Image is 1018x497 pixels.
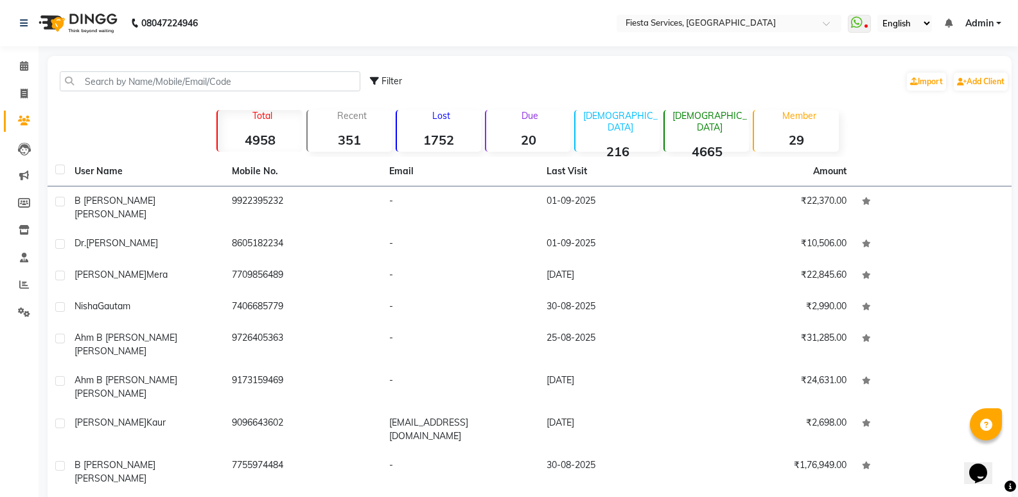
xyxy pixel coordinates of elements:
th: Email [382,157,539,186]
span: Admin [965,17,994,30]
p: Due [489,110,570,122]
strong: 351 [308,132,392,148]
td: [DATE] [539,408,696,451]
p: Member [759,110,838,122]
p: Total [223,110,302,122]
td: [EMAIL_ADDRESS][DOMAIN_NAME] [382,408,539,451]
td: 9922395232 [224,186,382,229]
strong: 29 [754,132,838,148]
th: User Name [67,157,224,186]
td: 9173159469 [224,366,382,408]
td: 7709856489 [224,260,382,292]
span: mera [146,269,168,280]
td: 8605182234 [224,229,382,260]
strong: 216 [575,143,660,159]
th: Mobile No. [224,157,382,186]
td: ₹2,990.00 [697,292,854,323]
td: [DATE] [539,260,696,292]
a: Import [907,73,946,91]
span: [PERSON_NAME] [75,269,146,280]
span: [PERSON_NAME] [75,417,146,428]
b: 08047224946 [141,5,198,41]
td: ₹24,631.00 [697,366,854,408]
a: Add Client [954,73,1008,91]
td: ₹22,370.00 [697,186,854,229]
input: Search by Name/Mobile/Email/Code [60,71,360,91]
span: [PERSON_NAME] [75,345,146,357]
td: ₹10,506.00 [697,229,854,260]
span: [PERSON_NAME] [86,237,158,249]
th: Amount [805,157,854,186]
span: Ahm B [PERSON_NAME] [75,374,177,386]
td: ₹31,285.00 [697,323,854,366]
td: 25-08-2025 [539,323,696,366]
span: Dr. [75,237,86,249]
td: - [382,451,539,493]
span: Nisha [75,300,98,312]
span: [PERSON_NAME] [75,208,146,220]
strong: 4665 [665,143,749,159]
td: - [382,323,539,366]
td: 7755974484 [224,451,382,493]
span: B [PERSON_NAME] [75,459,155,471]
td: - [382,186,539,229]
td: 9096643602 [224,408,382,451]
td: [DATE] [539,366,696,408]
span: [PERSON_NAME] [75,388,146,399]
td: 7406685779 [224,292,382,323]
span: B [PERSON_NAME] [75,195,155,206]
td: ₹2,698.00 [697,408,854,451]
span: [PERSON_NAME] [75,473,146,484]
p: [DEMOGRAPHIC_DATA] [581,110,660,133]
td: 30-08-2025 [539,451,696,493]
td: ₹22,845.60 [697,260,854,292]
p: Recent [313,110,392,122]
td: - [382,292,539,323]
strong: 1752 [397,132,481,148]
p: Lost [402,110,481,122]
strong: 20 [486,132,570,148]
td: - [382,260,539,292]
td: 01-09-2025 [539,186,696,229]
td: - [382,229,539,260]
th: Last Visit [539,157,696,186]
span: Filter [382,75,402,87]
span: Kaur [146,417,166,428]
td: 30-08-2025 [539,292,696,323]
span: Ahm B [PERSON_NAME] [75,332,177,343]
img: logo [33,5,121,41]
td: ₹1,76,949.00 [697,451,854,493]
td: - [382,366,539,408]
span: Gautam [98,300,130,312]
strong: 4958 [218,132,302,148]
p: [DEMOGRAPHIC_DATA] [670,110,749,133]
iframe: chat widget [964,446,1005,484]
td: 01-09-2025 [539,229,696,260]
td: 9726405363 [224,323,382,366]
